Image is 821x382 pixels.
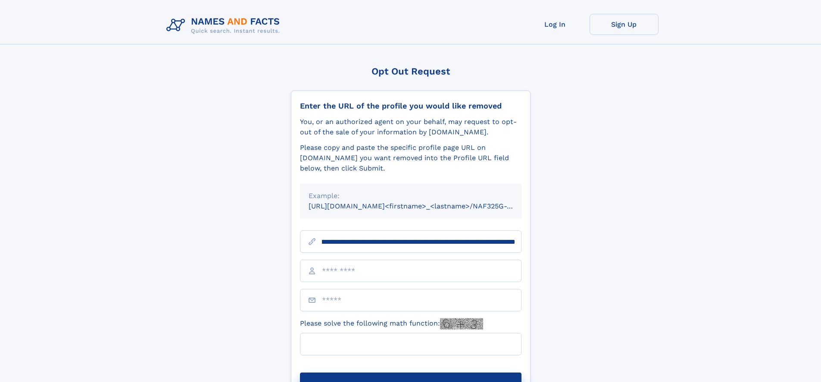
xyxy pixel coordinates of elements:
[309,202,538,210] small: [URL][DOMAIN_NAME]<firstname>_<lastname>/NAF325G-xxxxxxxx
[300,143,521,174] div: Please copy and paste the specific profile page URL on [DOMAIN_NAME] you want removed into the Pr...
[300,318,483,329] label: Please solve the following math function:
[163,14,287,37] img: Logo Names and Facts
[300,101,521,111] div: Enter the URL of the profile you would like removed
[291,66,531,77] div: Opt Out Request
[300,117,521,137] div: You, or an authorized agent on your behalf, may request to opt-out of the sale of your informatio...
[309,191,513,201] div: Example:
[590,14,659,35] a: Sign Up
[521,14,590,35] a: Log In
